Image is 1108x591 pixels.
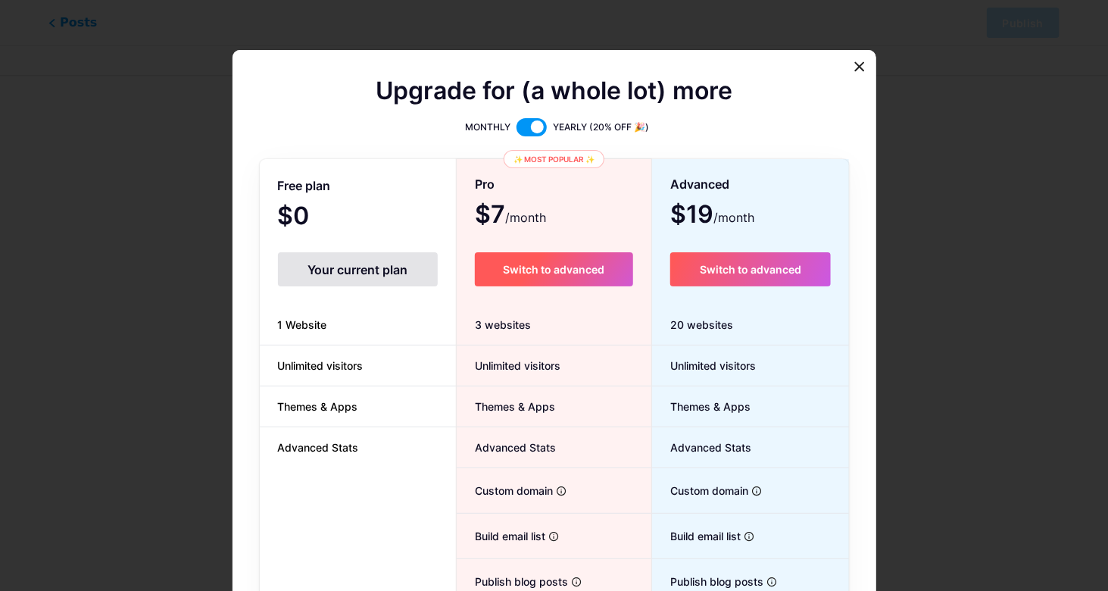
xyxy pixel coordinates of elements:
[260,399,376,414] span: Themes & Apps
[505,208,546,227] span: /month
[260,439,377,455] span: Advanced Stats
[376,82,732,100] span: Upgrade for (a whole lot) more
[652,483,748,499] span: Custom domain
[457,574,568,589] span: Publish blog posts
[652,399,751,414] span: Themes & Apps
[652,358,756,374] span: Unlimited visitors
[670,171,729,198] span: Advanced
[457,358,560,374] span: Unlimited visitors
[553,120,649,135] span: YEARLY (20% OFF 🎉)
[457,528,545,544] span: Build email list
[713,208,754,227] span: /month
[260,317,345,333] span: 1 Website
[278,252,438,286] div: Your current plan
[670,252,830,286] button: Switch to advanced
[260,358,382,374] span: Unlimited visitors
[652,528,741,544] span: Build email list
[700,263,801,276] span: Switch to advanced
[278,173,331,199] span: Free plan
[278,207,351,228] span: $0
[504,150,604,168] div: ✨ Most popular ✨
[457,399,555,414] span: Themes & Apps
[503,263,604,276] span: Switch to advanced
[475,171,495,198] span: Pro
[652,439,751,455] span: Advanced Stats
[475,252,633,286] button: Switch to advanced
[670,205,754,227] span: $19
[457,483,553,499] span: Custom domain
[475,205,546,227] span: $7
[652,305,848,346] div: 20 websites
[457,439,556,455] span: Advanced Stats
[652,574,763,589] span: Publish blog posts
[457,305,651,346] div: 3 websites
[465,120,510,135] span: MONTHLY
